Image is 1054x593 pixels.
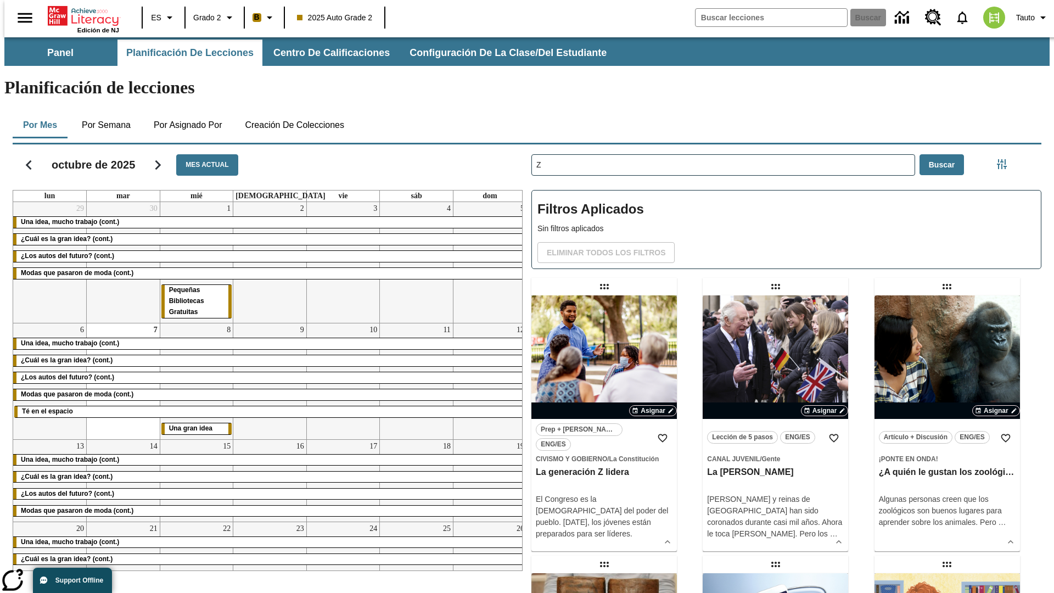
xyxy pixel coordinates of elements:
div: ¿Cuál es la gran idea? (cont.) [13,234,526,245]
button: Ver más [659,534,676,550]
span: Grado 2 [193,12,221,24]
button: Support Offline [33,568,112,593]
button: Ver más [1002,534,1019,550]
a: lunes [42,191,57,202]
td: 8 de octubre de 2025 [160,323,233,439]
span: / [760,455,761,463]
td: 11 de octubre de 2025 [380,323,453,439]
button: Escoja un nuevo avatar [977,3,1012,32]
button: Abrir el menú lateral [9,2,41,34]
span: Tema: Civismo y Gobierno/La Constitución [536,453,672,465]
span: Asignar [984,406,1008,416]
td: 13 de octubre de 2025 [13,439,87,522]
div: Filtros Aplicados [531,190,1041,269]
span: 2025 Auto Grade 2 [297,12,373,24]
span: Artículo + Discusión [884,432,948,443]
button: Regresar [15,151,43,179]
div: lesson details [874,295,1020,551]
span: Pequeñas Bibliotecas Gratuitas [169,286,204,316]
button: Planificación de lecciones [117,40,262,66]
a: 16 de octubre de 2025 [294,440,306,453]
div: Lección arrastrable: Influentes de la salud [767,556,784,573]
a: 10 de octubre de 2025 [367,323,379,337]
span: Lección de 5 pasos [712,432,773,443]
td: 10 de octubre de 2025 [306,323,380,439]
td: 2 de octubre de 2025 [233,202,307,323]
td: 5 de octubre de 2025 [453,202,526,323]
span: … [999,518,1006,527]
a: 22 de octubre de 2025 [221,522,233,535]
span: ENG/ES [960,432,984,443]
a: martes [114,191,132,202]
a: 30 de septiembre de 2025 [148,202,160,215]
a: 2 de octubre de 2025 [298,202,306,215]
td: 12 de octubre de 2025 [453,323,526,439]
button: Perfil/Configuración [1012,8,1054,27]
span: Una idea, mucho trabajo (cont.) [21,218,119,226]
h2: Filtros Aplicados [537,196,1035,223]
span: ¿Los autos del futuro? (cont.) [21,490,114,497]
span: ¿Cuál es la gran idea? (cont.) [21,235,113,243]
span: Configuración de la clase/del estudiante [410,47,607,59]
button: Añadir a mis Favoritas [653,428,672,448]
span: Edición de NJ [77,27,119,33]
div: [PERSON_NAME] y reinas de [GEOGRAPHIC_DATA] han sido coronados durante casi mil años. Ahora le to... [707,494,844,540]
td: 15 de octubre de 2025 [160,439,233,522]
div: ¿Los autos del futuro? (cont.) [13,489,526,500]
button: Centro de calificaciones [265,40,399,66]
a: Portada [48,5,119,27]
div: Modas que pasaron de moda (cont.) [13,389,526,400]
span: Una gran idea [169,424,212,432]
a: 8 de octubre de 2025 [225,323,233,337]
span: ¿Cuál es la gran idea? (cont.) [21,473,113,480]
a: 5 de octubre de 2025 [518,202,526,215]
button: Menú lateral de filtros [991,153,1013,175]
span: Modas que pasaron de moda (cont.) [21,269,133,277]
div: Subbarra de navegación [4,40,616,66]
a: 21 de octubre de 2025 [148,522,160,535]
div: Té en el espacio [14,406,525,417]
a: 17 de octubre de 2025 [367,440,379,453]
span: Gente [761,455,780,463]
div: Una idea, mucho trabajo (cont.) [13,537,526,548]
a: 14 de octubre de 2025 [148,440,160,453]
span: Una idea, mucho trabajo (cont.) [21,538,119,546]
div: Algunas personas creen que los zoológicos son buenos lugares para aprender sobre los animales. Pero [879,494,1016,528]
p: Sin filtros aplicados [537,223,1035,234]
button: Configuración de la clase/del estudiante [401,40,615,66]
a: 20 de octubre de 2025 [74,522,86,535]
h3: ¿A quién le gustan los zoológicos? [879,467,1016,478]
div: Modas que pasaron de moda (cont.) [13,268,526,279]
button: Lección de 5 pasos [707,431,778,444]
a: 29 de septiembre de 2025 [74,202,86,215]
div: Una idea, mucho trabajo (cont.) [13,217,526,228]
div: ¿Los autos del futuro? (cont.) [13,372,526,383]
span: Tema: Canal juvenil/Gente [707,453,844,465]
a: 9 de octubre de 2025 [298,323,306,337]
a: 12 de octubre de 2025 [514,323,526,337]
span: ¿Cuál es la gran idea? (cont.) [21,555,113,563]
td: 3 de octubre de 2025 [306,202,380,323]
button: Por mes [13,112,68,138]
img: avatar image [983,7,1005,29]
a: 26 de octubre de 2025 [514,522,526,535]
div: Lección arrastrable: La coronación de Carlos III [767,278,784,295]
td: 17 de octubre de 2025 [306,439,380,522]
span: Asignar [812,406,837,416]
span: ENG/ES [541,439,565,450]
a: 7 de octubre de 2025 [152,323,160,337]
button: Artículo + Discusión [879,431,952,444]
div: Lección arrastrable: Samuel Johnson quiso definirlo todo [596,556,613,573]
td: 4 de octubre de 2025 [380,202,453,323]
a: 6 de octubre de 2025 [78,323,86,337]
h3: La coronación de Carlos III [707,467,844,478]
td: 16 de octubre de 2025 [233,439,307,522]
span: Canal juvenil [707,455,760,463]
td: 9 de octubre de 2025 [233,323,307,439]
a: Centro de recursos, Se abrirá en una pestaña nueva. [918,3,948,32]
button: Grado: Grado 2, Elige un grado [189,8,240,27]
span: / [607,455,609,463]
h1: Planificación de lecciones [4,77,1050,98]
td: 14 de octubre de 2025 [87,439,160,522]
div: ¿Cuál es la gran idea? (cont.) [13,355,526,366]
